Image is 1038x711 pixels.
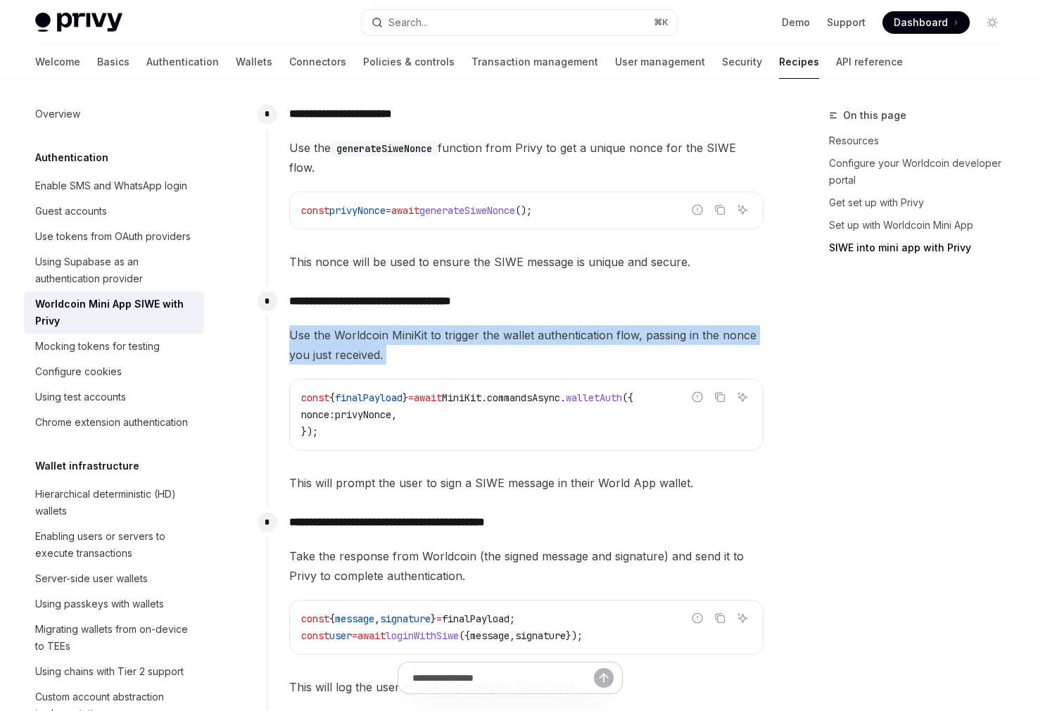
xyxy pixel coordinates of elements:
[24,524,204,566] a: Enabling users or servers to execute transactions
[386,629,459,642] span: loginWithSiwe
[301,391,329,404] span: const
[301,408,335,421] span: nonce:
[329,612,335,625] span: {
[391,204,419,217] span: await
[35,414,188,431] div: Chrome extension authentication
[35,458,139,474] h5: Wallet infrastructure
[981,11,1004,34] button: Toggle dark mode
[782,15,810,30] a: Demo
[357,629,386,642] span: await
[35,338,160,355] div: Mocking tokens for testing
[829,214,1015,237] a: Set up with Worldcoin Mini App
[24,591,204,617] a: Using passkeys with wallets
[688,609,707,627] button: Report incorrect code
[391,408,397,421] span: ,
[24,566,204,591] a: Server-side user wallets
[289,252,764,272] span: This nonce will be used to ensure the SIWE message is unique and secure.
[35,486,196,520] div: Hierarchical deterministic (HD) wallets
[35,106,80,122] div: Overview
[24,482,204,524] a: Hierarchical deterministic (HD) wallets
[688,388,707,406] button: Report incorrect code
[481,391,487,404] span: .
[24,224,204,249] a: Use tokens from OAuth providers
[459,629,470,642] span: ({
[414,391,442,404] span: await
[24,199,204,224] a: Guest accounts
[615,45,705,79] a: User management
[374,612,380,625] span: ,
[35,45,80,79] a: Welcome
[408,391,414,404] span: =
[236,45,272,79] a: Wallets
[24,291,204,334] a: Worldcoin Mini App SIWE with Privy
[289,325,764,365] span: Use the Worldcoin MiniKit to trigger the wallet authentication flow, passing in the nonce you jus...
[35,149,108,166] h5: Authentication
[688,201,707,219] button: Report incorrect code
[329,391,335,404] span: {
[442,391,481,404] span: MiniKit
[471,45,598,79] a: Transaction management
[301,425,318,438] span: });
[35,528,196,562] div: Enabling users or servers to execute transactions
[35,177,187,194] div: Enable SMS and WhatsApp login
[35,253,196,287] div: Using Supabase as an authentication provider
[352,629,357,642] span: =
[419,204,515,217] span: generateSiweNonce
[289,473,764,493] span: This will prompt the user to sign a SIWE message in their World App wallet.
[24,101,204,127] a: Overview
[882,11,970,34] a: Dashboard
[594,668,614,688] button: Send message
[894,15,948,30] span: Dashboard
[24,659,204,684] a: Using chains with Tier 2 support
[289,138,764,177] span: Use the function from Privy to get a unique nonce for the SIWE flow.
[289,45,346,79] a: Connectors
[711,388,729,406] button: Copy the contents from the code block
[35,203,107,220] div: Guest accounts
[436,612,442,625] span: =
[24,173,204,199] a: Enable SMS and WhatsApp login
[515,204,532,217] span: ();
[654,17,669,28] span: ⌘ K
[711,609,729,627] button: Copy the contents from the code block
[431,612,436,625] span: }
[733,609,752,627] button: Ask AI
[35,296,196,329] div: Worldcoin Mini App SIWE with Privy
[733,388,752,406] button: Ask AI
[363,45,455,79] a: Policies & controls
[442,612,509,625] span: finalPayload
[331,141,438,156] code: generateSiweNonce
[779,45,819,79] a: Recipes
[335,408,391,421] span: privyNonce
[403,391,408,404] span: }
[827,15,866,30] a: Support
[329,204,386,217] span: privyNonce
[335,391,403,404] span: finalPayload
[301,204,329,217] span: const
[24,249,204,291] a: Using Supabase as an authentication provider
[560,391,566,404] span: .
[335,612,374,625] span: message
[362,10,677,35] button: Open search
[24,384,204,410] a: Using test accounts
[566,629,583,642] span: });
[829,237,1015,259] a: SIWE into mini app with Privy
[35,596,164,612] div: Using passkeys with wallets
[35,389,126,405] div: Using test accounts
[301,612,329,625] span: const
[35,663,184,680] div: Using chains with Tier 2 support
[35,13,122,32] img: light logo
[289,546,764,586] span: Take the response from Worldcoin (the signed message and signature) and send it to Privy to compl...
[388,14,428,31] div: Search...
[97,45,129,79] a: Basics
[35,228,191,245] div: Use tokens from OAuth providers
[24,334,204,359] a: Mocking tokens for testing
[836,45,903,79] a: API reference
[146,45,219,79] a: Authentication
[35,570,148,587] div: Server-side user wallets
[24,359,204,384] a: Configure cookies
[515,629,566,642] span: signature
[386,204,391,217] span: =
[566,391,622,404] span: walletAuth
[24,617,204,659] a: Migrating wallets from on-device to TEEs
[35,621,196,655] div: Migrating wallets from on-device to TEEs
